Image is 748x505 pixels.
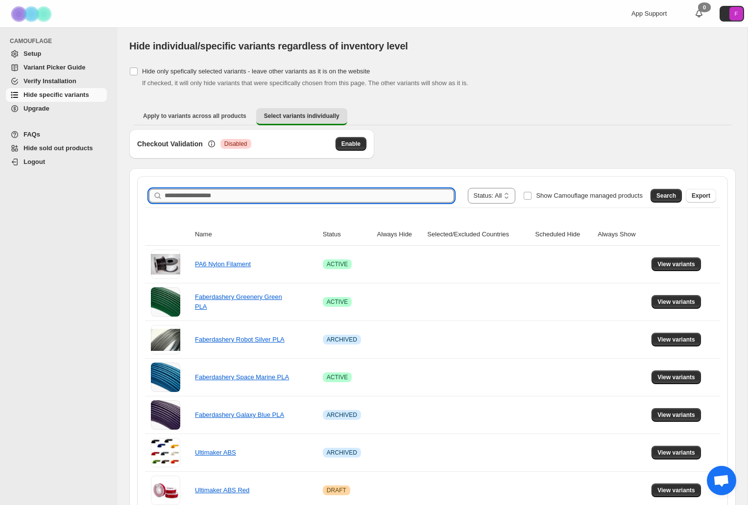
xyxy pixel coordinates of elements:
span: Hide only spefically selected variants - leave other variants as it is on the website [142,68,370,75]
span: View variants [657,260,695,268]
a: Faberdashery Galaxy Blue PLA [195,411,284,418]
span: View variants [657,449,695,457]
th: Scheduled Hide [532,224,595,246]
span: Search [656,192,676,200]
span: Avatar with initials F [729,7,743,21]
span: ACTIVE [327,260,348,268]
a: PA6 Nylon Filament [195,260,251,268]
a: Upgrade [6,102,107,115]
a: Faberdashery Greenery Green PLA [195,293,282,310]
img: Faberdashery Greenery Green PLA [151,287,180,317]
button: View variants [651,408,701,422]
span: Export [692,192,710,200]
span: View variants [657,336,695,344]
span: If checked, it will only hide variants that were specifically chosen from this page. The other va... [142,79,468,87]
span: Hide sold out products [24,144,93,152]
span: View variants [657,298,695,306]
button: Export [686,189,716,203]
img: Faberdashery Galaxy Blue PLA [151,400,180,430]
button: Search [651,189,682,203]
span: CAMOUFLAGE [10,37,111,45]
th: Always Show [595,224,649,246]
button: View variants [651,333,701,346]
span: Variant Picker Guide [24,64,85,71]
button: View variants [651,295,701,309]
span: Hide individual/specific variants regardless of inventory level [129,41,408,51]
a: Verify Installation [6,74,107,88]
a: Hide sold out products [6,141,107,155]
h3: Checkout Validation [137,139,203,149]
button: Apply to variants across all products [135,108,254,124]
span: Setup [24,50,41,57]
span: Apply to variants across all products [143,112,246,120]
th: Selected/Excluded Countries [424,224,532,246]
div: Open chat [707,466,736,495]
a: FAQs [6,128,107,141]
a: Ultimaker ABS Red [195,486,249,494]
th: Always Hide [374,224,425,246]
text: F [735,11,738,17]
span: ARCHIVED [327,449,357,457]
span: Select variants individually [264,112,339,120]
span: DRAFT [327,486,346,494]
button: Select variants individually [256,108,347,125]
a: Faberdashery Space Marine PLA [195,373,289,381]
img: Camouflage [8,0,57,27]
button: Avatar with initials F [720,6,744,22]
a: Ultimaker ABS [195,449,236,456]
div: 0 [698,2,711,12]
button: View variants [651,446,701,459]
span: FAQs [24,131,40,138]
a: Hide specific variants [6,88,107,102]
button: Enable [336,137,366,151]
span: Hide specific variants [24,91,89,98]
span: View variants [657,411,695,419]
button: View variants [651,483,701,497]
a: Faberdashery Robot Silver PLA [195,336,285,343]
span: App Support [631,10,667,17]
span: Upgrade [24,105,49,112]
span: Logout [24,158,45,165]
button: View variants [651,257,701,271]
a: Variant Picker Guide [6,61,107,74]
span: View variants [657,373,695,381]
span: ARCHIVED [327,411,357,419]
a: 0 [694,9,704,19]
span: ACTIVE [327,298,348,306]
a: Setup [6,47,107,61]
th: Name [192,224,320,246]
span: Disabled [224,140,247,148]
a: Logout [6,155,107,169]
th: Status [320,224,374,246]
button: View variants [651,370,701,384]
span: ACTIVE [327,373,348,381]
img: Ultimaker ABS [151,438,180,467]
img: Faberdashery Space Marine PLA [151,363,180,392]
span: Enable [341,140,361,148]
span: Show Camouflage managed products [536,192,643,199]
span: View variants [657,486,695,494]
span: ARCHIVED [327,336,357,344]
span: Verify Installation [24,77,76,85]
